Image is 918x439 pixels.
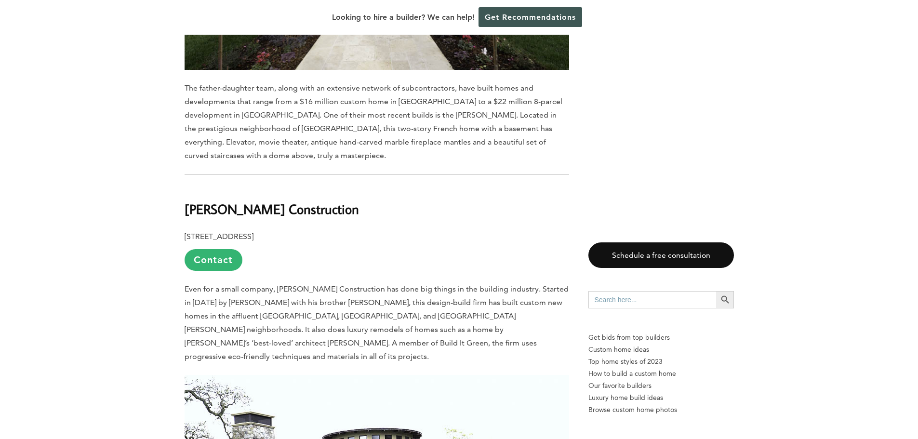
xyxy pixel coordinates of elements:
[588,392,734,404] a: Luxury home build ideas
[733,370,906,427] iframe: Drift Widget Chat Controller
[479,7,582,27] a: Get Recommendations
[185,249,242,271] a: Contact
[588,291,717,308] input: Search here...
[720,294,731,305] svg: Search
[185,284,569,361] span: Even for a small company, [PERSON_NAME] Construction has done big things in the building industry...
[185,200,359,217] b: [PERSON_NAME] Construction
[588,242,734,268] a: Schedule a free consultation
[588,356,734,368] a: Top home styles of 2023
[185,230,569,271] p: [STREET_ADDRESS]
[588,368,734,380] a: How to build a custom home
[588,332,734,344] p: Get bids from top builders
[185,83,562,160] span: The father-daughter team, along with an extensive network of subcontractors, have built homes and...
[588,380,734,392] a: Our favorite builders
[588,404,734,416] a: Browse custom home photos
[588,344,734,356] a: Custom home ideas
